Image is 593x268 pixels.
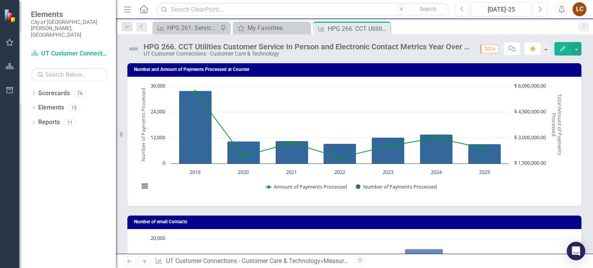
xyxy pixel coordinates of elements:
path: 2019, 33,927. Number of Payments Processed. [179,91,212,164]
a: Scorecards [38,89,70,98]
a: Reports [38,118,60,127]
g: Number of Payments Processed, series 2 of 2. Bar series with 7 bars. Y axis, Number of Payments P... [179,91,501,164]
button: LC [573,2,586,16]
path: 2020, 10,348. Number of Payments Processed. [227,142,260,164]
text: $ 1,500,000.00 [514,159,546,166]
text: 24,000 [151,108,165,115]
text: $ 3,000,000.00 [514,134,546,141]
span: 2024 [480,45,499,53]
text: $ 6,000,000.00 [514,82,546,89]
img: ClearPoint Strategy [4,9,17,22]
text: 2022 [334,169,345,175]
div: 19 [68,105,80,111]
a: My Favorites [235,23,308,33]
svg: Interactive chart [135,83,568,198]
a: Elements [38,103,64,112]
text: 20,000 [151,234,165,241]
span: Elements [31,10,108,19]
text: 2019 [190,169,200,175]
path: 2025, 9,040. Number of Payments Processed. [468,144,501,164]
text: 36,000 [151,82,165,89]
path: 2024, 2,995,948. Amount of Payments Processed. [435,137,438,140]
text: 2024 [431,169,442,175]
button: View chart menu, Chart [139,181,150,192]
text: 2020 [238,169,249,175]
div: 11 [64,119,76,126]
path: 2022, 1,840,686.45. Amount of Payments Processed. [339,156,342,159]
a: HPG 261. Service Orders Created by Customer Care for Utilities [154,23,218,33]
path: 2024, 13,583. Number of Payments Processed. [420,135,453,164]
a: UT Customer Connections - Customer Care & Technology [166,257,320,265]
path: 2021, 10,565. Number of Payments Processed. [276,141,308,164]
input: Search Below... [31,68,108,81]
text: 12,000 [151,134,165,141]
a: Measures [324,257,350,265]
path: 2023, 2,511,290.65. Amount of Payments Processed. [386,145,390,148]
path: 2019, 5,688,950.92. Amount of Payments Processed. [194,90,197,93]
a: UT Customer Connections - Customer Care & Technology [31,49,108,58]
input: Search ClearPoint... [156,3,449,16]
text: 2023 [383,169,393,175]
path: 2025, 2,376,534.91. Amount of Payments Processed. [483,147,486,150]
div: » » [155,257,349,266]
span: Search [420,6,436,12]
text: 2025 [479,169,490,175]
button: Search [409,4,447,15]
button: Show Amount of Payments Processed [266,183,347,190]
path: 2020, 1,915,687.2. Amount of Payments Processed. [242,155,245,158]
text: Number of Payments Processed [140,88,147,162]
div: HPG 261. Service Orders Created by Customer Care for Utilities [167,23,218,33]
text: $ 4,500,000.00 [514,108,546,115]
div: UT Customer Connections - Customer Care & Technology [144,51,472,57]
div: My Favorites [247,23,308,33]
text: 0 [163,159,165,166]
path: 2022, 9,260. Number of Payments Processed. [324,144,356,164]
button: Show Number of Payments Processed [356,183,437,190]
div: Open Intercom Messenger [567,242,585,260]
path: 2023, 12,128. Number of Payments Processed. [372,138,405,164]
text: 2021 [286,169,297,175]
path: 2021, 2,714,176.01. Amount of Payments Processed. [290,141,293,144]
div: [DATE]-25 [474,5,528,14]
h3: Number of email Contacts [134,219,578,224]
text: Total Amount of Payments Processed [551,94,563,156]
div: HPG 266. CCT Utilities Customer Service In Person and Electronic Contact Metrics Year Over Year [144,42,472,51]
div: Chart. Highcharts interactive chart. [135,83,574,198]
div: 76 [74,90,86,96]
small: City of [GEOGRAPHIC_DATA][PERSON_NAME], [GEOGRAPHIC_DATA] [31,19,108,38]
h3: Number and Amount of Payments Processed at Counter [134,67,578,72]
img: Not Defined [127,43,140,55]
div: HPG 266. CCT Utilities Customer Service In Person and Electronic Contact Metrics Year Over Year [328,24,388,34]
button: [DATE]-25 [471,2,531,16]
